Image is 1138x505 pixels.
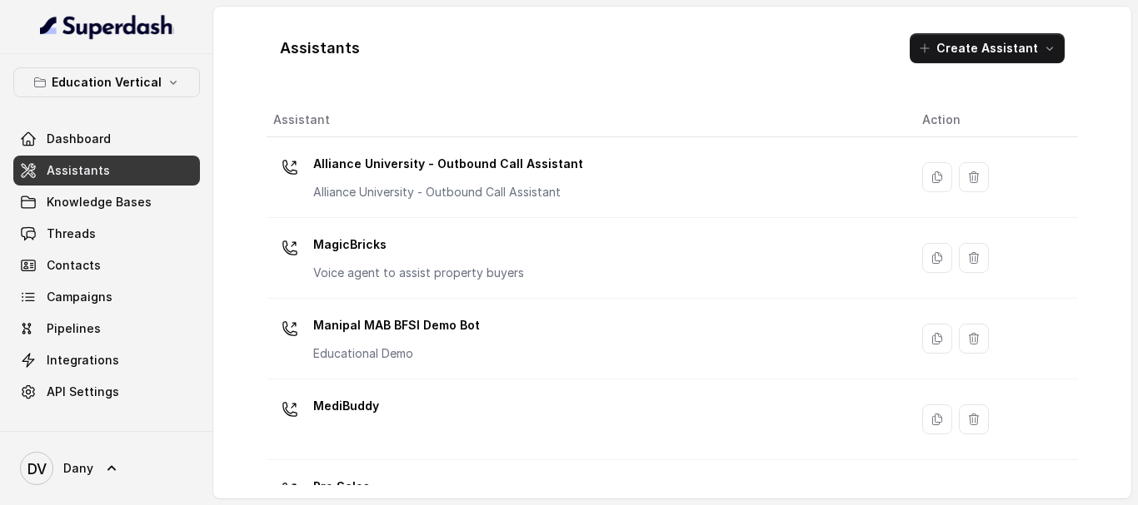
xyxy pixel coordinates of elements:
button: Create Assistant [910,33,1065,63]
p: Education Vertical [52,72,162,92]
span: Threads [47,225,96,242]
p: Alliance University - Outbound Call Assistant [313,151,583,177]
p: Educational Demo [313,345,480,362]
a: Threads [13,219,200,249]
a: Dany [13,445,200,492]
span: Knowledge Bases [47,194,152,210]
p: MediBuddy [313,393,379,419]
p: Manipal MAB BFSI Demo Bot [313,312,480,339]
a: Campaigns [13,282,200,312]
a: API Settings [13,377,200,407]
a: Contacts [13,250,200,280]
button: Education Vertical [13,67,200,97]
p: Pre Sales [313,473,491,500]
th: Action [909,103,1078,137]
span: Dashboard [47,131,111,147]
span: Dany [63,460,93,477]
a: Dashboard [13,124,200,154]
span: Contacts [47,257,101,274]
span: API Settings [47,384,119,400]
p: Voice agent to assist property buyers [313,265,524,281]
span: Campaigns [47,289,112,305]
span: Integrations [47,352,119,369]
span: Assistants [47,162,110,179]
a: Knowledge Bases [13,187,200,217]
text: DV [27,460,47,478]
a: Integrations [13,345,200,375]
span: Pipelines [47,320,101,337]
p: MagicBricks [313,231,524,258]
p: Alliance University - Outbound Call Assistant [313,184,583,201]
a: Pipelines [13,314,200,344]
h1: Assistants [280,35,360,62]
th: Assistant [267,103,909,137]
img: light.svg [40,13,174,40]
a: Assistants [13,156,200,186]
